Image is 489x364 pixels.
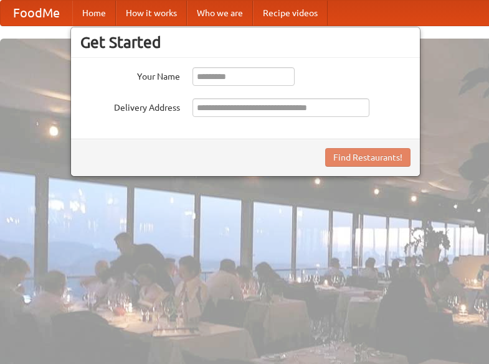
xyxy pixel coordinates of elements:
[187,1,253,26] a: Who we are
[325,148,411,167] button: Find Restaurants!
[80,33,411,52] h3: Get Started
[116,1,187,26] a: How it works
[80,67,180,83] label: Your Name
[1,1,72,26] a: FoodMe
[80,98,180,114] label: Delivery Address
[72,1,116,26] a: Home
[253,1,328,26] a: Recipe videos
